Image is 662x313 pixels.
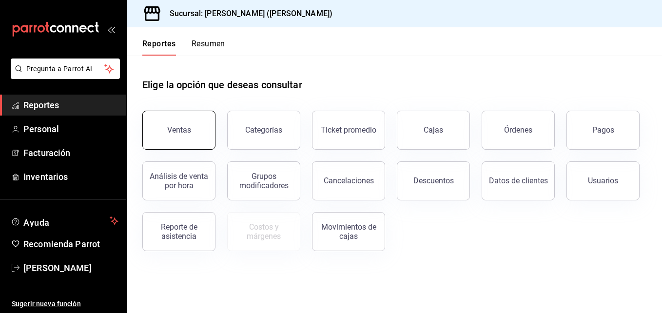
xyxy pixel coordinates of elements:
a: Pregunta a Parrot AI [7,71,120,81]
span: Inventarios [23,170,118,183]
button: open_drawer_menu [107,25,115,33]
div: Reporte de asistencia [149,222,209,241]
div: Usuarios [588,176,618,185]
button: Reporte de asistencia [142,212,215,251]
button: Usuarios [566,161,640,200]
span: Personal [23,122,118,136]
div: Grupos modificadores [234,172,294,190]
button: Pagos [566,111,640,150]
button: Reportes [142,39,176,56]
h1: Elige la opción que deseas consultar [142,78,302,92]
a: Cajas [397,111,470,150]
button: Resumen [192,39,225,56]
div: Movimientos de cajas [318,222,379,241]
button: Datos de clientes [482,161,555,200]
div: Pagos [592,125,614,135]
span: Recomienda Parrot [23,237,118,251]
button: Pregunta a Parrot AI [11,59,120,79]
span: Sugerir nueva función [12,299,118,309]
h3: Sucursal: [PERSON_NAME] ([PERSON_NAME]) [162,8,332,20]
button: Contrata inventarios para ver este reporte [227,212,300,251]
div: Cajas [424,124,444,136]
div: Descuentos [413,176,454,185]
div: Cancelaciones [324,176,374,185]
span: [PERSON_NAME] [23,261,118,274]
div: Ventas [167,125,191,135]
button: Órdenes [482,111,555,150]
button: Categorías [227,111,300,150]
button: Descuentos [397,161,470,200]
button: Grupos modificadores [227,161,300,200]
button: Análisis de venta por hora [142,161,215,200]
div: Análisis de venta por hora [149,172,209,190]
div: Costos y márgenes [234,222,294,241]
span: Ayuda [23,215,106,227]
div: Ticket promedio [321,125,376,135]
div: Datos de clientes [489,176,548,185]
button: Ventas [142,111,215,150]
div: Órdenes [504,125,532,135]
span: Facturación [23,146,118,159]
span: Reportes [23,98,118,112]
button: Movimientos de cajas [312,212,385,251]
button: Ticket promedio [312,111,385,150]
button: Cancelaciones [312,161,385,200]
div: Categorías [245,125,282,135]
div: navigation tabs [142,39,225,56]
span: Pregunta a Parrot AI [26,64,105,74]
